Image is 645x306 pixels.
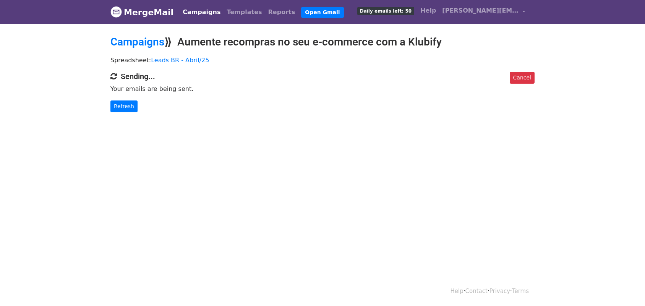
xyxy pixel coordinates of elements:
[110,4,173,20] a: MergeMail
[439,3,528,21] a: [PERSON_NAME][EMAIL_ADDRESS][DOMAIN_NAME]
[110,85,535,93] p: Your emails are being sent.
[417,3,439,18] a: Help
[110,56,535,64] p: Spreadsheet:
[265,5,298,20] a: Reports
[489,288,510,295] a: Privacy
[465,288,488,295] a: Contact
[301,7,344,18] a: Open Gmail
[510,72,535,84] a: Cancel
[354,3,417,18] a: Daily emails left: 50
[442,6,519,15] span: [PERSON_NAME][EMAIL_ADDRESS][DOMAIN_NAME]
[110,36,164,48] a: Campaigns
[110,6,122,18] img: MergeMail logo
[110,100,138,112] a: Refresh
[110,36,535,49] h2: ⟫ Aumente recompras no seu e-commerce com a Klubify
[224,5,265,20] a: Templates
[180,5,224,20] a: Campaigns
[110,72,535,81] h4: Sending...
[512,288,529,295] a: Terms
[151,57,209,64] a: Leads BR - Abril/25
[357,7,414,15] span: Daily emails left: 50
[607,269,645,306] iframe: Chat Widget
[451,288,463,295] a: Help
